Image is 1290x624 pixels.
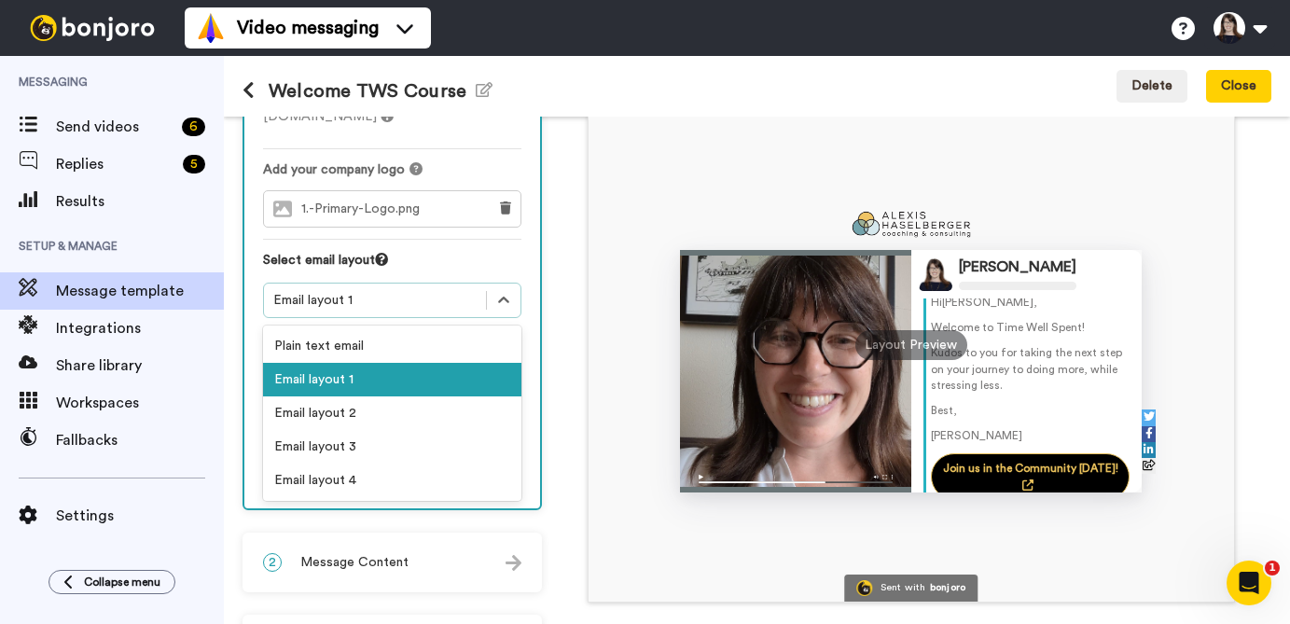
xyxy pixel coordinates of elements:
[56,190,224,213] span: Results
[84,575,160,589] span: Collapse menu
[263,363,521,396] div: Email layout 1
[56,280,224,302] span: Message template
[919,257,952,291] img: Profile Image
[56,354,224,377] span: Share library
[931,428,1130,444] p: [PERSON_NAME]
[263,396,521,430] div: Email layout 2
[930,583,966,593] div: bonjoro
[273,291,477,310] div: Email layout 1
[237,15,379,41] span: Video messaging
[300,553,409,572] span: Message Content
[182,118,205,136] div: 6
[56,429,224,451] span: Fallbacks
[263,464,521,497] div: Email layout 4
[263,553,282,572] span: 2
[1227,561,1271,605] iframe: Intercom live chat
[196,13,226,43] img: vm-color.svg
[56,116,174,138] span: Send videos
[183,155,205,173] div: 5
[1206,70,1271,104] button: Close
[680,465,911,492] img: player-controls-full.svg
[959,258,1076,276] div: [PERSON_NAME]
[931,403,1130,419] p: Best,
[506,555,521,571] img: arrow.svg
[301,201,429,217] span: 1.-Primary-Logo.png
[931,295,1130,311] p: Hi [PERSON_NAME] ,
[855,330,967,360] div: Layout Preview
[1117,70,1187,104] button: Delete
[881,583,925,593] div: Sent with
[856,580,872,596] img: Bonjoro Logo
[263,329,521,363] div: Plain text email
[49,570,175,594] button: Collapse menu
[56,317,224,340] span: Integrations
[931,320,1130,336] p: Welcome to Time Well Spent!
[56,392,224,414] span: Workspaces
[22,15,162,41] img: bj-logo-header-white.svg
[243,533,542,592] div: 2Message Content
[850,207,972,241] img: d253d977-589d-4a28-81ba-d11b5ddd28b7
[931,345,1130,393] p: Kudos to you for taking the next step on your journey to doing more, while stressing less.
[243,80,492,102] h1: Welcome TWS Course
[263,430,521,464] div: Email layout 3
[263,251,521,283] div: Select email layout
[1265,561,1280,575] span: 1
[931,453,1130,500] a: Join us in the Community [DATE]!
[263,160,405,179] span: Add your company logo
[56,153,175,175] span: Replies
[56,505,224,527] span: Settings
